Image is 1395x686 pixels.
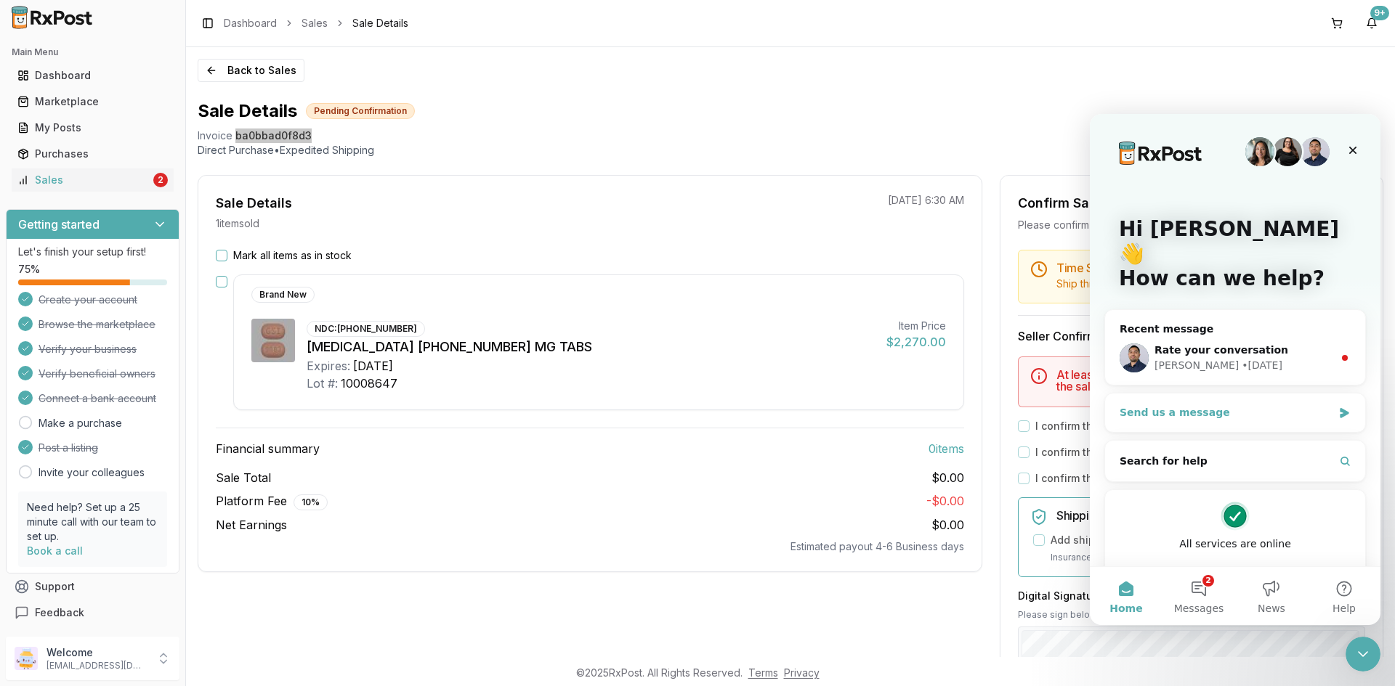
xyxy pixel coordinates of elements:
[748,666,778,679] a: Terms
[224,16,408,30] nav: breadcrumb
[39,317,155,332] span: Browse the marketplace
[12,167,174,193] a: Sales2
[12,141,174,167] a: Purchases
[251,319,295,362] img: Biktarvy 50-200-25 MG TABS
[6,6,99,29] img: RxPost Logo
[46,645,147,660] p: Welcome
[153,173,168,187] div: 2
[307,337,875,357] div: [MEDICAL_DATA] [PHONE_NUMBER] MG TABS
[1056,510,1353,521] h5: Shipping Insurance
[307,357,350,375] div: Expires:
[1051,533,1328,547] label: Add shipping insurance for $0.00 ( 1.5 % of order value)
[216,492,328,510] span: Platform Fee
[39,391,156,406] span: Connect a bank account
[929,440,964,457] span: 0 item s
[306,103,415,119] div: Pending Confirmation
[39,342,137,356] span: Verify your business
[1018,327,1365,345] h3: Seller Confirmation
[6,600,179,626] button: Feedback
[17,94,168,109] div: Marketplace
[1360,12,1383,35] button: 9+
[27,544,83,557] a: Book a call
[39,441,98,455] span: Post a listing
[198,143,1383,158] p: Direct Purchase • Expedited Shipping
[886,319,946,333] div: Item Price
[6,64,179,87] button: Dashboard
[6,573,179,600] button: Support
[18,216,100,233] h3: Getting started
[888,193,964,208] p: [DATE] 6:30 AM
[216,216,259,231] p: 1 item sold
[17,68,168,83] div: Dashboard
[1035,471,1262,486] label: I confirm that all expiration dates are correct
[27,500,158,544] p: Need help? Set up a 25 minute call with our team to set up.
[1056,262,1353,274] h5: Time Sensitive
[18,262,40,277] span: 75 %
[931,518,964,532] span: $0.00
[251,287,315,303] div: Brand New
[1018,193,1101,213] div: Confirm Sale
[12,46,174,58] h2: Main Menu
[216,469,271,486] span: Sale Total
[1051,550,1353,565] p: Insurance covers loss, damage, or theft during transit.
[198,59,304,82] button: Back to Sales
[1018,589,1365,603] h3: Digital Signature
[216,193,292,213] div: Sale Details
[12,89,174,115] a: Marketplace
[224,16,277,30] a: Dashboard
[307,321,425,337] div: NDC: [PHONE_NUMBER]
[216,516,287,534] span: Net Earnings
[216,539,964,554] div: Estimated payout 4-6 Business days
[39,293,137,307] span: Create your account
[1035,445,1335,460] label: I confirm that all 0 selected items match the listed condition
[1346,637,1380,671] iframe: Intercom live chat
[46,660,147,671] p: [EMAIL_ADDRESS][DOMAIN_NAME]
[216,440,320,457] span: Financial summary
[886,333,946,351] div: $2,270.00
[1370,6,1389,20] div: 9+
[17,121,168,135] div: My Posts
[6,116,179,139] button: My Posts
[1056,277,1253,290] span: Ship this package by end of day [DATE] .
[39,367,155,381] span: Verify beneficial owners
[1018,218,1365,232] div: Please confirm you have all items in stock before proceeding
[926,494,964,508] span: - $0.00
[1035,419,1359,433] label: I confirm that the 0 selected items are in stock and ready to ship
[17,147,168,161] div: Purchases
[18,245,167,259] p: Let's finish your setup first!
[233,248,352,263] label: Mark all items as in stock
[931,469,964,486] span: $0.00
[6,168,179,192] button: Sales2
[1090,114,1380,625] iframe: Intercom live chat
[353,357,393,375] div: [DATE]
[352,16,408,30] span: Sale Details
[198,99,297,123] h1: Sale Details
[307,375,338,392] div: Lot #:
[1018,609,1365,621] p: Please sign below to confirm your acceptance of this order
